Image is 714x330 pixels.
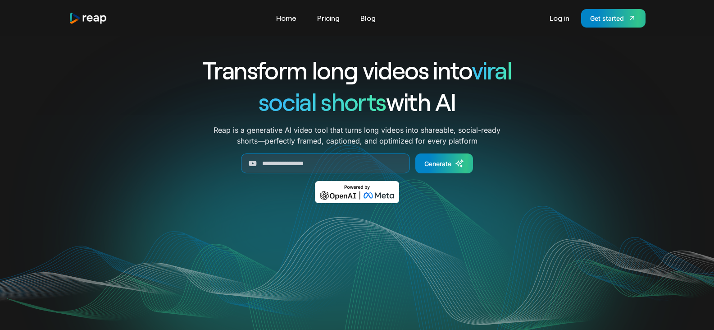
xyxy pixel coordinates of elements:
[356,11,380,25] a: Blog
[69,12,108,24] img: reap logo
[259,87,386,116] span: social shorts
[581,9,646,28] a: Get started
[170,153,545,173] form: Generate Form
[545,11,574,25] a: Log in
[170,54,545,86] h1: Transform long videos into
[472,55,512,84] span: viral
[214,125,500,146] p: Reap is a generative AI video tool that turns long videos into shareable, social-ready shorts—per...
[315,181,399,203] img: Powered by OpenAI & Meta
[272,11,301,25] a: Home
[590,14,624,23] div: Get started
[424,159,451,168] div: Generate
[415,153,473,173] a: Generate
[69,12,108,24] a: home
[313,11,344,25] a: Pricing
[170,86,545,117] h1: with AI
